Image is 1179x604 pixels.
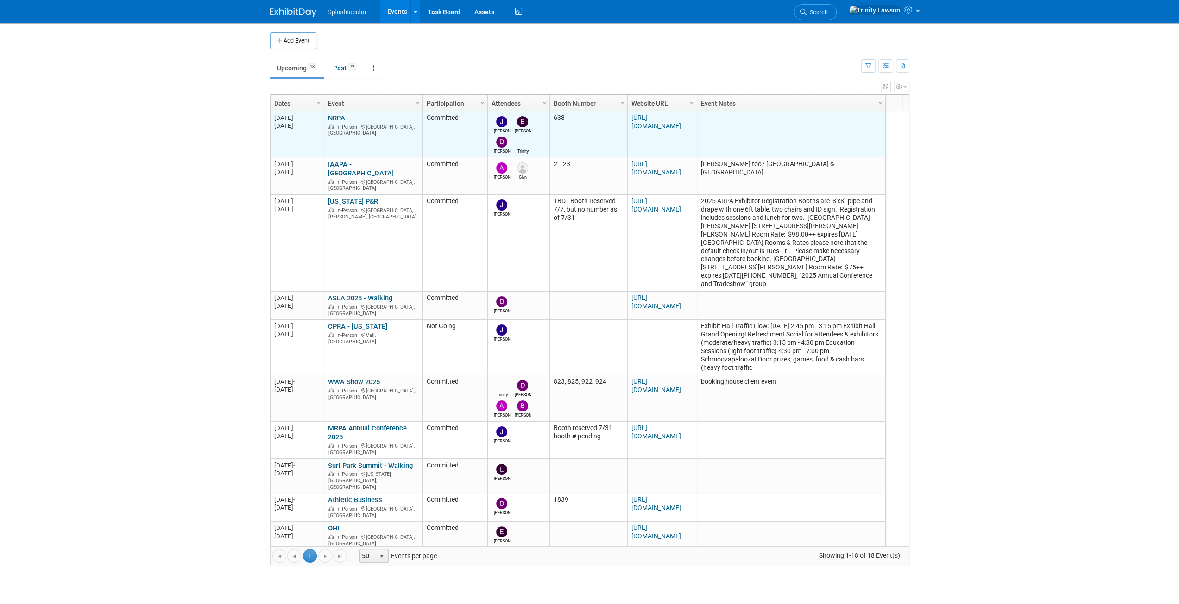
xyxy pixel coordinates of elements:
[293,424,295,431] span: -
[517,137,528,148] img: Trinity Lawson
[631,424,681,440] a: [URL][DOMAIN_NAME]
[422,522,487,550] td: Committed
[274,114,320,122] div: [DATE]
[541,99,548,106] span: Column Settings
[293,496,295,503] span: -
[549,422,627,459] td: Booth reserved 7/31 booth # pending
[293,378,295,385] span: -
[422,111,487,157] td: Committed
[328,123,418,137] div: [GEOGRAPHIC_DATA], [GEOGRAPHIC_DATA]
[274,461,320,469] div: [DATE]
[274,424,320,432] div: [DATE]
[414,99,421,106] span: Column Settings
[274,302,320,310] div: [DATE]
[270,8,316,17] img: ExhibitDay
[517,380,528,391] img: Drew Ford
[328,160,394,177] a: IAAPA - [GEOGRAPHIC_DATA]
[328,95,416,111] a: Event
[422,320,487,375] td: Not Going
[494,211,510,218] div: Jimmy Nigh
[336,332,360,338] span: In-Person
[326,59,364,77] a: Past72
[274,504,320,511] div: [DATE]
[631,294,681,310] a: [URL][DOMAIN_NAME]
[697,320,885,375] td: Exhibit Hall Traffic Flow: [DATE] 2:45 pm - 3:15 pm Exhibit Hall Grand Opening! Refreshment Socia...
[697,157,885,194] td: [PERSON_NAME] too? [GEOGRAPHIC_DATA] & [GEOGRAPHIC_DATA]....
[328,378,380,386] a: WWA Show 2025
[360,549,376,562] span: 50
[290,553,298,560] span: Go to the previous page
[270,32,316,49] button: Add Event
[293,114,295,121] span: -
[328,534,334,539] img: In-Person Event
[274,205,320,213] div: [DATE]
[875,95,885,109] a: Column Settings
[697,375,885,422] td: booking house client event
[631,524,681,540] a: [URL][DOMAIN_NAME]
[287,549,301,563] a: Go to the previous page
[336,388,360,394] span: In-Person
[849,5,901,15] img: Trinity Lawson
[549,157,627,194] td: 2-123
[336,534,360,540] span: In-Person
[554,95,621,111] a: Booth Number
[517,116,528,127] img: Enrico Rossi
[328,294,392,302] a: ASLA 2025 - Walking
[515,174,531,181] div: Glyn Jones
[328,461,413,470] a: Surf Park Summit - Walking
[274,160,320,168] div: [DATE]
[274,122,320,130] div: [DATE]
[479,99,486,106] span: Column Settings
[496,199,507,211] img: Jimmy Nigh
[494,336,510,342] div: Jimmy Nigh
[539,95,549,109] a: Column Settings
[477,95,487,109] a: Column Settings
[314,95,324,109] a: Column Settings
[336,179,360,185] span: In-Person
[274,168,320,176] div: [DATE]
[336,471,360,477] span: In-Person
[697,195,885,292] td: 2025 ARPA Exhibitor Registration Booths are 8'x8' pipe and drape with one 6ft table, two chairs a...
[328,179,334,184] img: In-Person Event
[328,207,334,212] img: In-Person Event
[378,553,385,560] span: select
[274,294,320,302] div: [DATE]
[328,332,334,337] img: In-Person Event
[293,294,295,301] span: -
[328,470,418,490] div: [US_STATE][GEOGRAPHIC_DATA], [GEOGRAPHIC_DATA]
[328,471,334,476] img: In-Person Event
[496,498,507,509] img: Drew Ford
[274,95,318,111] a: Dates
[347,549,446,563] span: Events per page
[328,524,339,532] a: OHI
[307,63,317,70] span: 18
[328,303,418,317] div: [GEOGRAPHIC_DATA], [GEOGRAPHIC_DATA]
[494,537,510,544] div: Enrico Rossi
[328,496,382,504] a: Athletic Business
[422,422,487,459] td: Committed
[549,493,627,522] td: 1839
[631,160,681,176] a: [URL][DOMAIN_NAME]
[276,553,283,560] span: Go to the first page
[496,162,507,174] img: Alex Weidman
[336,124,360,130] span: In-Person
[422,493,487,522] td: Committed
[328,424,407,441] a: MRPA Annual Conference 2025
[293,198,295,205] span: -
[688,99,695,106] span: Column Settings
[293,462,295,469] span: -
[293,323,295,330] span: -
[328,322,387,330] a: CPRA - [US_STATE]
[617,95,627,109] a: Column Settings
[336,207,360,213] span: In-Person
[492,95,543,111] a: Attendees
[293,524,295,531] span: -
[412,95,422,109] a: Column Settings
[618,99,626,106] span: Column Settings
[318,549,332,563] a: Go to the next page
[347,63,357,70] span: 72
[422,375,487,422] td: Committed
[303,549,317,563] span: 1
[494,475,510,482] div: Enrico Rossi
[631,378,681,393] a: [URL][DOMAIN_NAME]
